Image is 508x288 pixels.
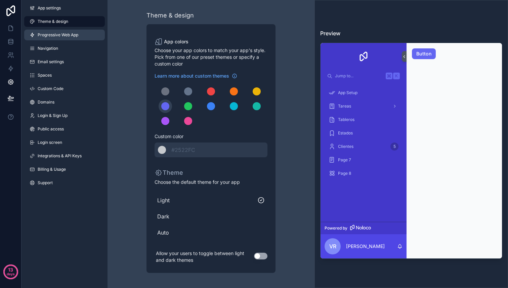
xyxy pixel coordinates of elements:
[325,127,403,139] a: Estados
[24,30,105,40] a: Progressive Web App
[24,124,105,134] a: Public access
[24,56,105,67] a: Email settings
[24,97,105,108] a: Domains
[325,100,403,112] a: Tareas
[24,43,105,54] a: Navigation
[325,167,403,179] a: Page 8
[38,113,68,118] span: Login & Sign Up
[338,90,357,95] span: App Setup
[157,229,265,237] span: Auto
[155,179,267,186] span: Choose the default theme for your app
[325,87,403,99] a: App Setup
[24,110,105,121] a: Login & Sign Up
[38,46,58,51] span: Navigation
[346,243,385,250] p: [PERSON_NAME]
[38,140,62,145] span: Login screen
[325,140,403,153] a: Clientes5
[24,164,105,175] a: Billing & Usage
[335,73,383,79] span: Jump to...
[24,177,105,188] a: Support
[38,126,64,132] span: Public access
[338,171,351,176] span: Page 8
[24,137,105,148] a: Login screen
[155,47,267,67] span: Choose your app colors to match your app's style. Pick from one of our preset themes or specify a...
[394,73,399,79] span: K
[321,82,407,222] div: scrollable content
[155,133,262,140] span: Custom color
[164,38,188,45] span: App colors
[325,154,403,166] a: Page 7
[171,147,195,153] span: #2522FC
[338,144,353,149] span: Clientes
[155,73,229,79] span: Learn more about custom themes
[325,225,347,231] span: Powered by
[358,51,369,62] img: App logo
[320,29,502,37] h3: Preview
[24,151,105,161] a: Integrations & API Keys
[157,196,257,204] span: Light
[146,11,194,20] div: Theme & design
[24,16,105,27] a: Theme & design
[155,168,183,177] p: Theme
[338,104,351,109] span: Tareas
[38,180,53,186] span: Support
[24,83,105,94] a: Custom Code
[329,242,336,250] span: VR
[24,70,105,81] a: Spaces
[38,5,61,11] span: App settings
[38,73,52,78] span: Spaces
[325,70,403,82] button: Jump to...K
[38,32,78,38] span: Progressive Web App
[38,153,82,159] span: Integrations & API Keys
[7,269,15,279] p: days
[338,117,354,122] span: Tableros
[38,86,63,91] span: Custom Code
[412,48,436,59] button: Button
[321,222,407,234] a: Powered by
[155,249,254,265] p: Allow your users to toggle between light and dark themes
[155,73,237,79] a: Learn more about custom themes
[38,19,68,24] span: Theme & design
[338,157,351,163] span: Page 7
[24,3,105,13] a: App settings
[390,142,398,151] div: 5
[38,59,64,65] span: Email settings
[338,130,353,136] span: Estados
[38,167,66,172] span: Billing & Usage
[157,212,265,220] span: Dark
[325,114,403,126] a: Tableros
[38,99,54,105] span: Domains
[8,266,13,273] p: 13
